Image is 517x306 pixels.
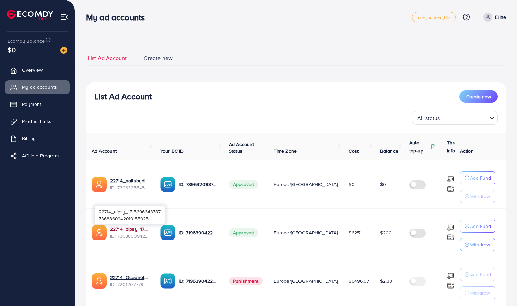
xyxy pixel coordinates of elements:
[412,12,456,22] a: uce_partner_BD
[229,141,254,155] span: Ad Account Status
[274,181,338,188] span: Europe/[GEOGRAPHIC_DATA]
[380,148,398,155] span: Balance
[22,152,59,159] span: Affiliate Program
[110,177,149,184] a: 22714_nailsbydipsy_1722091244542
[8,45,16,55] span: $0
[447,224,454,231] img: top-up amount
[488,275,512,301] iframe: Chat
[88,54,127,62] span: List Ad Account
[110,274,149,288] div: <span class='underline'>22714_Oceanelabel_1676731872168</span></br>7201207779229564929
[92,225,107,240] img: ic-ads-acc.e4c84228.svg
[349,148,359,155] span: Cost
[160,273,175,289] img: ic-ba-acc.ded83a64.svg
[5,80,70,94] a: My ad accounts
[447,272,454,280] img: top-up amount
[110,233,149,240] span: ID: 7368860942010155025
[447,176,454,183] img: top-up amount
[110,177,149,191] div: <span class='underline'>22714_nailsbydipsy_1722091244542</span></br>7396325545551773713
[179,180,218,188] p: ID: 7396320987698397200
[160,177,175,192] img: ic-ba-acc.ded83a64.svg
[229,277,263,285] span: Punishment
[92,148,117,155] span: Ad Account
[380,181,386,188] span: $0
[92,177,107,192] img: ic-ads-acc.e4c84228.svg
[22,84,57,90] span: My ad accounts
[459,90,498,103] button: Create new
[470,270,491,279] p: Add Fund
[110,184,149,191] span: ID: 7396325545551773713
[460,238,495,251] button: Withdraw
[447,282,454,289] img: top-up amount
[447,138,481,155] p: Threshold information
[495,13,506,21] p: Eline
[274,229,338,236] span: Europe/[GEOGRAPHIC_DATA]
[229,180,258,189] span: Approved
[160,148,184,155] span: Your BC ID
[460,286,495,299] button: Withdraw
[95,206,165,224] div: 7368860942010155025
[274,148,297,155] span: Time Zone
[110,274,149,281] a: 22714_Oceanelabel_1676731872168
[481,13,506,22] a: Eline
[60,13,68,21] img: menu
[418,15,450,20] span: uce_partner_BD
[94,91,152,101] h3: List Ad Account
[470,241,490,249] p: Withdraw
[412,111,498,125] div: Search for option
[349,229,362,236] span: $6251
[5,114,70,128] a: Product Links
[22,135,36,142] span: Billing
[470,289,490,297] p: Withdraw
[229,228,258,237] span: Approved
[460,148,474,155] span: Action
[460,268,495,281] button: Add Fund
[416,113,442,123] span: All status
[447,234,454,241] img: top-up amount
[60,47,67,54] img: image
[380,278,392,284] span: $2.33
[409,138,429,155] p: Auto top-up
[380,229,392,236] span: $200
[110,281,149,288] span: ID: 7201207779229564929
[7,10,53,20] img: logo
[470,222,491,230] p: Add Fund
[144,54,173,62] span: Create new
[274,278,338,284] span: Europe/[GEOGRAPHIC_DATA]
[22,101,41,108] span: Payment
[5,63,70,77] a: Overview
[447,185,454,193] img: top-up amount
[470,174,491,182] p: Add Fund
[8,38,45,45] span: Ecomdy Balance
[160,225,175,240] img: ic-ba-acc.ded83a64.svg
[460,190,495,203] button: Withdraw
[460,220,495,233] button: Add Fund
[349,181,354,188] span: $0
[442,112,487,123] input: Search for option
[179,229,218,237] p: ID: 7196390422032449538
[99,208,161,215] span: 22714_dipsy_1715696643787
[466,93,491,100] span: Create new
[5,132,70,145] a: Billing
[5,149,70,162] a: Affiliate Program
[179,277,218,285] p: ID: 7196390422032449538
[470,192,490,200] p: Withdraw
[92,273,107,289] img: ic-ads-acc.e4c84228.svg
[460,171,495,184] button: Add Fund
[349,278,369,284] span: $6496.67
[110,225,149,232] a: 22714_dipsy_1715696643787
[22,118,51,125] span: Product Links
[22,66,43,73] span: Overview
[86,12,150,22] h3: My ad accounts
[5,97,70,111] a: Payment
